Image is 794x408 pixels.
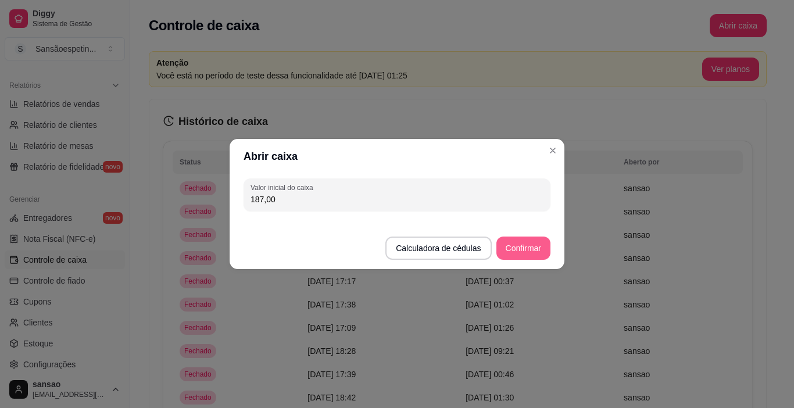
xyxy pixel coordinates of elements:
[496,237,550,260] button: Confirmar
[230,139,564,174] header: Abrir caixa
[251,182,317,192] label: Valor inicial do caixa
[251,194,543,205] input: Valor inicial do caixa
[385,237,491,260] button: Calculadora de cédulas
[543,141,562,160] button: Close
